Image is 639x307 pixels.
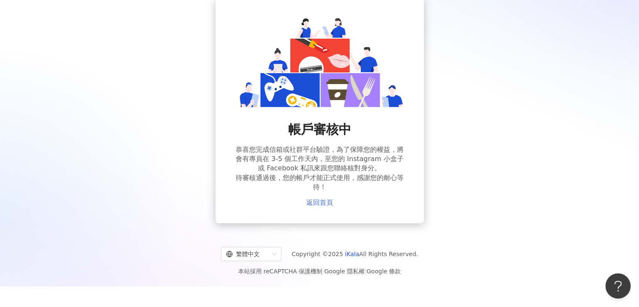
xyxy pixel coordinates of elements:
span: 本站採用 reCAPTCHA 保護機制 [238,266,401,276]
span: | [322,268,324,275]
a: iKala [345,251,359,257]
img: reviewing account [236,15,404,107]
a: Google 隱私權 [324,268,365,275]
a: 返回首頁 [306,199,333,206]
div: 繁體中文 [226,247,269,261]
iframe: Help Scout Beacon - Open [605,273,631,299]
span: 恭喜您完成信箱或社群平台驗證，為了保障您的權益，將會有專員在 3-5 個工作天內，至您的 Instagram 小盒子或 Facebook 私訊來跟您聯絡核對身分。 待審核通過後，您的帳戶才能正式... [236,145,404,192]
span: | [365,268,367,275]
span: Copyright © 2025 All Rights Reserved. [292,249,418,259]
span: 帳戶審核中 [288,121,351,138]
a: Google 條款 [366,268,401,275]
